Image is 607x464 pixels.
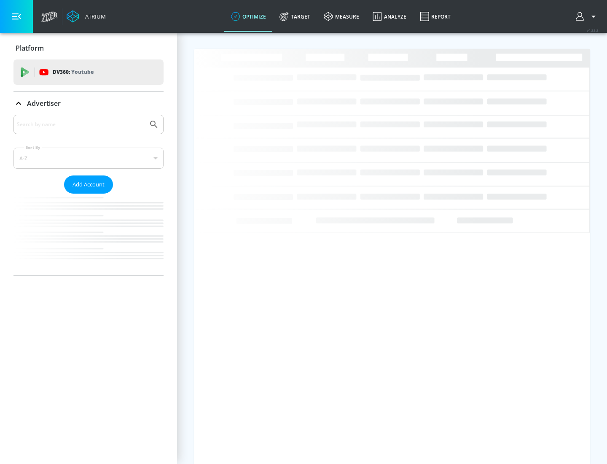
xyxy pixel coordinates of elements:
[13,194,164,275] nav: list of Advertiser
[53,67,94,77] p: DV360:
[224,1,273,32] a: optimize
[273,1,317,32] a: Target
[73,180,105,189] span: Add Account
[587,28,599,32] span: v 4.22.2
[71,67,94,76] p: Youtube
[13,36,164,60] div: Platform
[27,99,61,108] p: Advertiser
[413,1,457,32] a: Report
[24,145,42,150] label: Sort By
[317,1,366,32] a: measure
[82,13,106,20] div: Atrium
[67,10,106,23] a: Atrium
[16,43,44,53] p: Platform
[13,92,164,115] div: Advertiser
[64,175,113,194] button: Add Account
[366,1,413,32] a: Analyze
[17,119,145,130] input: Search by name
[13,115,164,275] div: Advertiser
[13,59,164,85] div: DV360: Youtube
[13,148,164,169] div: A-Z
